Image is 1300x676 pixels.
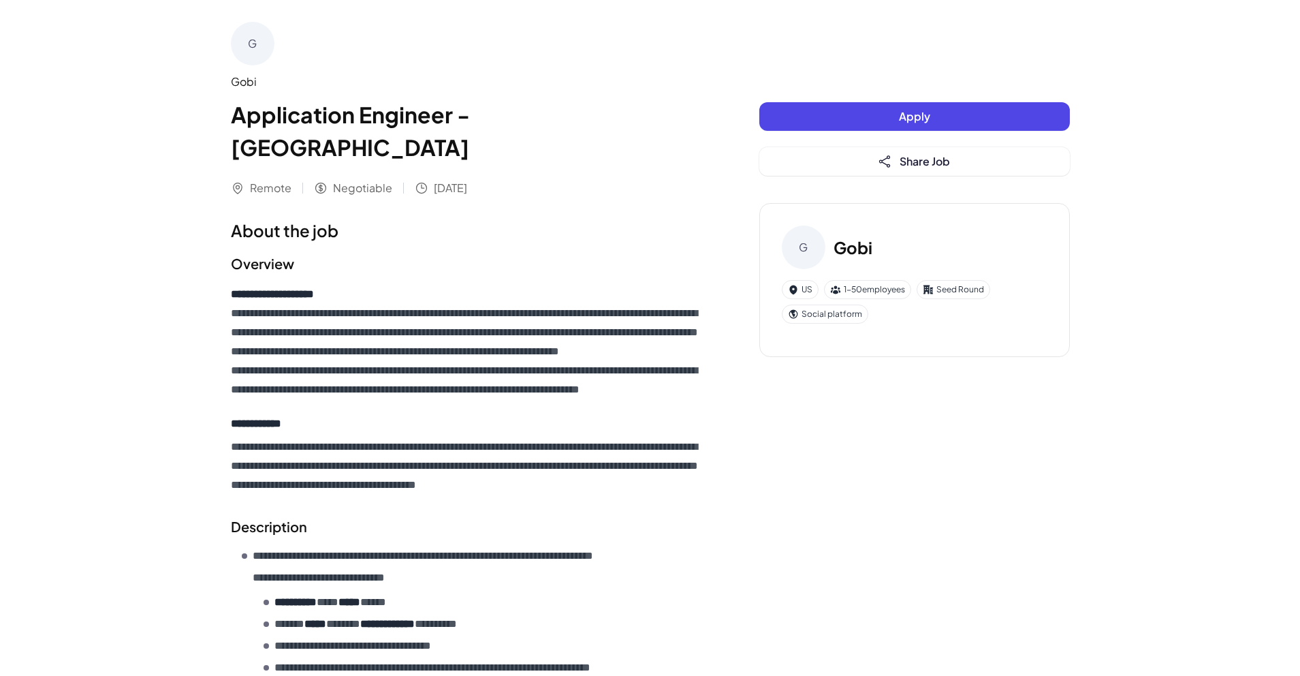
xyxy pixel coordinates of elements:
[759,102,1070,131] button: Apply
[231,253,705,274] h2: Overview
[434,180,467,196] span: [DATE]
[333,180,392,196] span: Negotiable
[917,280,990,299] div: Seed Round
[759,147,1070,176] button: Share Job
[231,517,705,537] h2: Description
[782,226,825,269] div: G
[231,22,274,65] div: G
[231,98,705,164] h1: Application Engineer - [GEOGRAPHIC_DATA]
[782,280,819,299] div: US
[231,74,705,90] div: Gobi
[900,154,950,168] span: Share Job
[782,305,868,324] div: Social platform
[231,218,705,243] h1: About the job
[899,109,930,123] span: Apply
[834,235,872,260] h3: Gobi
[250,180,291,196] span: Remote
[824,280,911,299] div: 1-50 employees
